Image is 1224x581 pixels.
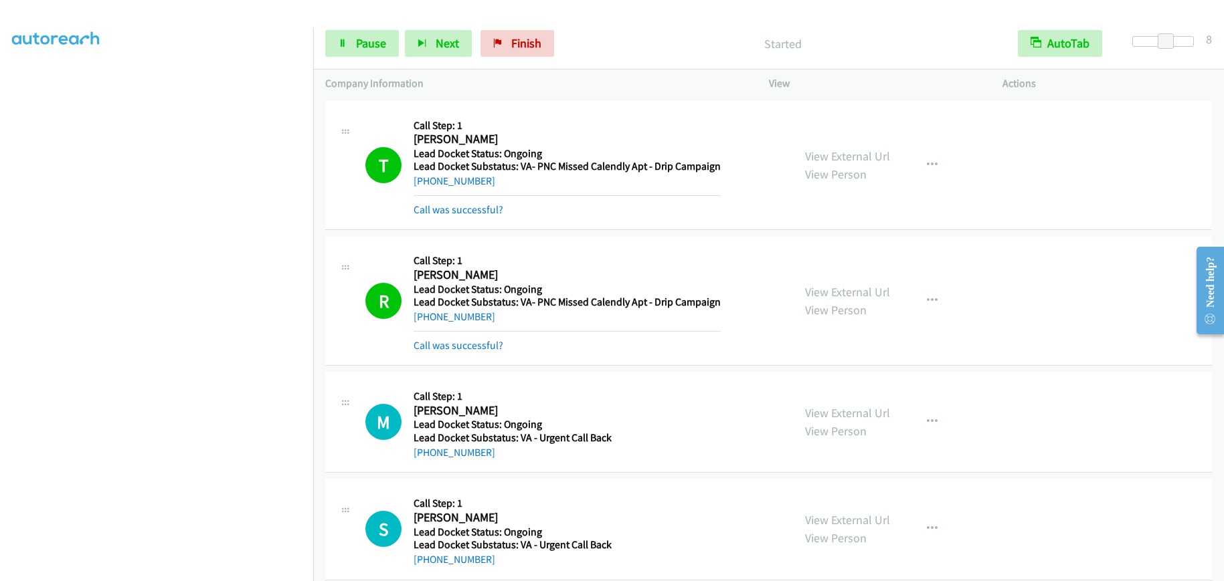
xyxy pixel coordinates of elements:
[365,511,402,547] h1: S
[805,512,890,528] a: View External Url
[414,339,503,352] a: Call was successful?
[325,76,745,92] p: Company Information
[1185,237,1224,344] iframe: Resource Center
[1206,30,1212,48] div: 8
[414,147,721,160] h5: Lead Docket Status: Ongoing
[414,403,716,419] h2: [PERSON_NAME]
[805,284,890,300] a: View External Url
[365,511,402,547] div: The call is yet to be attempted
[414,203,503,216] a: Call was successful?
[365,404,402,440] h1: M
[414,390,716,403] h5: Call Step: 1
[414,497,716,510] h5: Call Step: 1
[805,302,867,318] a: View Person
[414,510,716,526] h2: [PERSON_NAME]
[414,283,721,296] h5: Lead Docket Status: Ongoing
[414,431,716,445] h5: Lead Docket Substatus: VA - Urgent Call Back
[1018,30,1102,57] button: AutoTab
[1002,76,1212,92] p: Actions
[414,267,716,283] h2: [PERSON_NAME]
[480,30,554,57] a: Finish
[414,160,721,173] h5: Lead Docket Substatus: VA- PNC Missed Calendly Apt - Drip Campaign
[511,35,541,51] span: Finish
[414,538,716,552] h5: Lead Docket Substatus: VA - Urgent Call Back
[414,296,721,309] h5: Lead Docket Substatus: VA- PNC Missed Calendly Apt - Drip Campaign
[805,405,890,421] a: View External Url
[805,530,867,546] a: View Person
[405,30,472,57] button: Next
[414,132,716,147] h2: [PERSON_NAME]
[365,283,402,319] h1: R
[414,526,716,539] h5: Lead Docket Status: Ongoing
[805,166,867,182] a: View Person
[414,310,495,323] a: [PHONE_NUMBER]
[414,254,721,267] h5: Call Step: 1
[414,175,495,187] a: [PHONE_NUMBER]
[365,147,402,183] h1: T
[356,35,386,51] span: Pause
[414,553,495,566] a: [PHONE_NUMBER]
[414,119,721,132] h5: Call Step: 1
[325,30,399,57] a: Pause
[805,423,867,439] a: View Person
[436,35,459,51] span: Next
[805,148,890,164] a: View External Url
[414,418,716,431] h5: Lead Docket Status: Ongoing
[572,35,994,53] p: Started
[769,76,978,92] p: View
[414,446,495,459] a: [PHONE_NUMBER]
